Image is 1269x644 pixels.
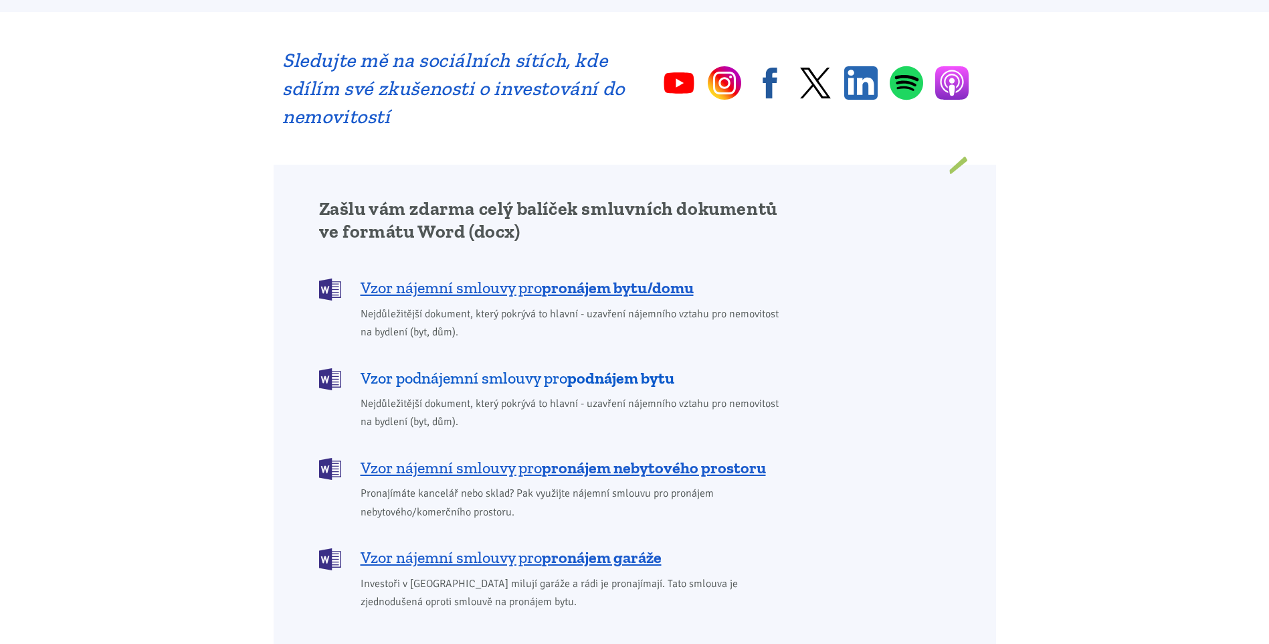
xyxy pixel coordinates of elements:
[319,547,788,569] a: Vzor nájemní smlouvy propronájem garáže
[361,277,694,299] span: Vzor nájemní smlouvy pro
[361,575,788,611] span: Investoři v [GEOGRAPHIC_DATA] milují garáže a rádi je pronajímají. Tato smlouva je zjednodušená o...
[542,548,662,567] b: pronájem garáže
[799,66,832,100] a: Twitter
[319,278,341,301] img: DOCX (Word)
[319,548,341,570] img: DOCX (Word)
[319,457,788,479] a: Vzor nájemní smlouvy propronájem nebytového prostoru
[542,458,766,477] b: pronájem nebytového prostoru
[567,368,674,388] b: podnájem bytu
[361,395,788,431] span: Nejdůležitější dokument, který pokrývá to hlavní - uzavření nájemního vztahu pro nemovitost na by...
[319,277,788,299] a: Vzor nájemní smlouvy propronájem bytu/domu
[282,46,625,131] h2: Sledujte mě na sociálních sítích, kde sdílím své zkušenosti o investování do nemovitostí
[361,485,788,521] span: Pronajímáte kancelář nebo sklad? Pak využijte nájemní smlouvu pro pronájem nebytového/komerčního ...
[662,66,696,100] a: YouTube
[890,66,923,100] a: Spotify
[844,66,878,100] a: Linkedin
[542,278,694,297] b: pronájem bytu/domu
[319,458,341,480] img: DOCX (Word)
[361,368,674,389] span: Vzor podnájemní smlouvy pro
[319,367,788,389] a: Vzor podnájemní smlouvy propodnájem bytu
[361,305,788,341] span: Nejdůležitější dokument, který pokrývá to hlavní - uzavření nájemního vztahu pro nemovitost na by...
[753,66,787,100] a: Facebook
[361,547,662,568] span: Vzor nájemní smlouvy pro
[361,457,766,479] span: Vzor nájemní smlouvy pro
[935,66,969,100] a: Apple Podcasts
[319,368,341,390] img: DOCX (Word)
[319,197,788,243] h2: Zašlu vám zdarma celý balíček smluvních dokumentů ve formátu Word (docx)
[708,66,741,100] a: Instagram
